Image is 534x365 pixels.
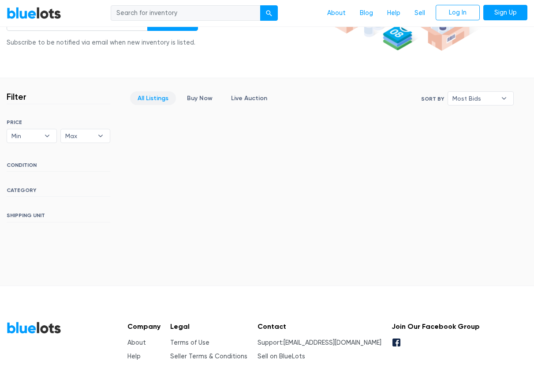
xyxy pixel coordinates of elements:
a: BlueLots [7,7,61,19]
span: Max [65,129,93,143]
a: Log In [436,5,480,21]
b: ▾ [91,129,110,143]
a: Sell [407,5,432,22]
li: Support: [258,338,381,348]
a: Buy Now [179,91,220,105]
span: Most Bids [452,92,497,105]
h6: CONDITION [7,162,110,172]
h5: Join Our Facebook Group [392,322,480,331]
h5: Company [127,322,161,331]
a: All Listings [130,91,176,105]
h5: Contact [258,322,381,331]
a: About [320,5,353,22]
h6: CATEGORY [7,187,110,197]
label: Sort By [421,95,444,103]
h5: Legal [170,322,247,331]
h3: Filter [7,91,26,102]
a: Terms of Use [170,339,209,346]
input: Search for inventory [111,5,261,21]
a: Live Auction [224,91,275,105]
b: ▾ [495,92,513,105]
b: ▾ [38,129,56,143]
h6: SHIPPING UNIT [7,212,110,222]
a: BlueLots [7,321,61,334]
a: Help [380,5,407,22]
a: Sell on BlueLots [258,353,305,360]
a: [EMAIL_ADDRESS][DOMAIN_NAME] [284,339,381,346]
a: Blog [353,5,380,22]
a: Help [127,353,141,360]
a: About [127,339,146,346]
a: Seller Terms & Conditions [170,353,247,360]
a: Sign Up [483,5,527,21]
h6: PRICE [7,119,110,125]
span: Min [11,129,40,143]
div: Subscribe to be notified via email when new inventory is listed. [7,38,198,48]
